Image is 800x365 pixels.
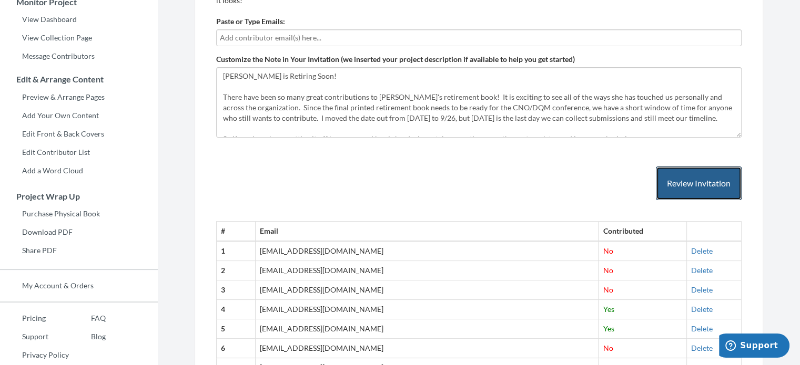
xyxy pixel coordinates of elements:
td: [EMAIL_ADDRESS][DOMAIN_NAME] [255,261,599,280]
th: 6 [217,339,256,358]
th: 3 [217,280,256,300]
span: No [603,285,613,294]
a: Delete [691,305,713,314]
span: No [603,266,613,275]
td: [EMAIL_ADDRESS][DOMAIN_NAME] [255,300,599,319]
a: FAQ [69,310,106,326]
th: 4 [217,300,256,319]
a: Delete [691,324,713,333]
td: [EMAIL_ADDRESS][DOMAIN_NAME] [255,339,599,358]
th: # [217,222,256,241]
td: [EMAIL_ADDRESS][DOMAIN_NAME] [255,319,599,339]
textarea: Greetings - This feels like a year of retirements! We have saved the best for last :-). This reti... [216,67,742,138]
a: Delete [691,285,713,294]
th: Email [255,222,599,241]
label: Paste or Type Emails: [216,16,285,27]
h3: Edit & Arrange Content [1,75,158,84]
span: No [603,343,613,352]
a: Delete [691,266,713,275]
th: 1 [217,241,256,260]
a: Delete [691,343,713,352]
input: Add contributor email(s) here... [220,32,738,44]
label: Customize the Note in Your Invitation (we inserted your project description if available to help ... [216,54,575,65]
a: Blog [69,329,106,345]
iframe: Opens a widget where you can chat to one of our agents [719,333,789,360]
td: [EMAIL_ADDRESS][DOMAIN_NAME] [255,241,599,260]
th: 2 [217,261,256,280]
span: No [603,246,613,255]
th: Contributed [599,222,686,241]
button: Review Invitation [656,166,742,201]
a: Delete [691,246,713,255]
span: Yes [603,324,614,333]
span: Yes [603,305,614,314]
th: 5 [217,319,256,339]
td: [EMAIL_ADDRESS][DOMAIN_NAME] [255,280,599,300]
h3: Project Wrap Up [1,192,158,201]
